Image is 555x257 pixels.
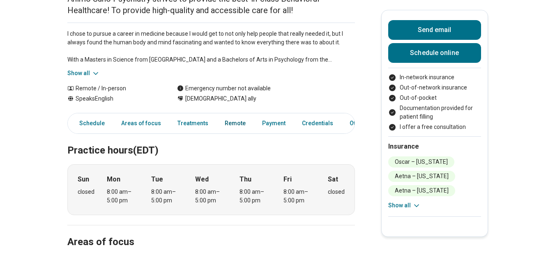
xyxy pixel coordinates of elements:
[388,94,481,102] li: Out-of-pocket
[67,164,355,215] div: When does the program meet?
[388,171,455,182] li: Aetna – [US_STATE]
[177,84,271,93] div: Emergency number not available
[195,174,209,184] strong: Wed
[388,142,481,151] h2: Insurance
[67,69,100,78] button: Show all
[78,188,94,196] div: closed
[388,123,481,131] li: I offer a free consultation
[297,115,338,132] a: Credentials
[257,115,290,132] a: Payment
[388,73,481,131] ul: Payment options
[388,43,481,63] a: Schedule online
[107,188,138,205] div: 8:00 am – 5:00 pm
[67,216,355,249] h2: Areas of focus
[328,174,338,184] strong: Sat
[388,201,421,210] button: Show all
[173,115,213,132] a: Treatments
[345,115,374,132] a: Other
[67,94,161,103] div: Speaks English
[107,174,120,184] strong: Mon
[283,188,315,205] div: 8:00 am – 5:00 pm
[388,73,481,82] li: In-network insurance
[67,30,355,64] p: I chose to pursue a career in medicine because I would get to not only help people that really ne...
[283,174,292,184] strong: Fri
[388,83,481,92] li: Out-of-network insurance
[116,115,166,132] a: Areas of focus
[220,115,251,132] a: Remote
[388,104,481,121] li: Documentation provided for patient filling
[195,188,227,205] div: 8:00 am – 5:00 pm
[78,174,89,184] strong: Sun
[67,84,161,93] div: Remote / In-person
[328,188,345,196] div: closed
[388,20,481,40] button: Send email
[388,185,455,196] li: Aetna – [US_STATE]
[151,188,183,205] div: 8:00 am – 5:00 pm
[185,94,256,103] span: [DEMOGRAPHIC_DATA] ally
[388,156,454,168] li: Oscar – [US_STATE]
[240,188,271,205] div: 8:00 am – 5:00 pm
[67,124,355,158] h2: Practice hours (EDT)
[69,115,110,132] a: Schedule
[240,174,251,184] strong: Thu
[151,174,163,184] strong: Tue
